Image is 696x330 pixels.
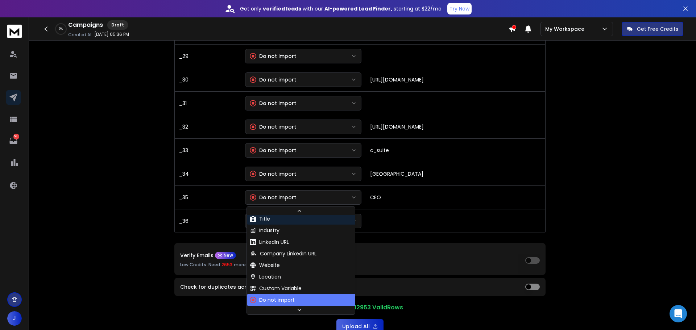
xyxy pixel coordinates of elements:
[263,5,301,12] strong: verified leads
[250,296,295,304] div: Do not import
[250,215,270,222] div: Title
[250,285,302,292] div: Custom Variable
[637,25,678,33] p: Get Free Credits
[59,27,63,31] p: 0 %
[175,162,241,185] td: _34
[7,25,22,38] img: logo
[250,194,296,201] div: Do not import
[328,303,403,312] p: Detected 2953 Valid Rows
[366,138,545,162] td: c_suite
[250,273,281,280] div: Location
[180,284,343,289] label: Check for duplicates across all campaigns in this workspace
[107,20,128,30] div: Draft
[250,123,296,130] div: Do not import
[545,25,587,33] p: My Workspace
[68,21,103,29] h1: Campaigns
[366,162,545,185] td: [GEOGRAPHIC_DATA]
[366,115,545,138] td: [URL][DOMAIN_NAME]
[94,32,129,37] p: [DATE] 05:36 PM
[180,260,331,269] p: Low Credits: Need more credits to verify leads.
[324,5,392,12] strong: AI-powered Lead Finder,
[250,53,296,60] div: Do not import
[366,68,545,91] td: [URL][DOMAIN_NAME]
[250,250,316,257] div: Company LinkedIn URL
[250,147,296,154] div: Do not import
[180,253,214,258] p: Verify Emails
[250,238,289,246] div: LinkedIn URL
[221,262,232,268] span: 2653
[7,311,22,326] span: J
[175,185,241,209] td: _35
[250,227,279,234] div: Industry
[250,262,280,269] div: Website
[250,100,296,107] div: Do not import
[250,170,296,177] div: Do not import
[215,252,236,259] div: New
[68,32,93,38] p: Created At:
[175,115,241,138] td: _32
[175,68,241,91] td: _30
[670,305,687,322] div: Open Intercom Messenger
[175,138,241,162] td: _33
[250,76,296,83] div: Do not import
[175,91,241,115] td: _31
[13,134,19,139] p: 531
[175,44,241,68] td: _29
[240,5,442,12] p: Get only with our starting at $22/mo
[366,185,545,209] td: CEO
[449,5,469,12] p: Try Now
[175,209,241,233] td: _36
